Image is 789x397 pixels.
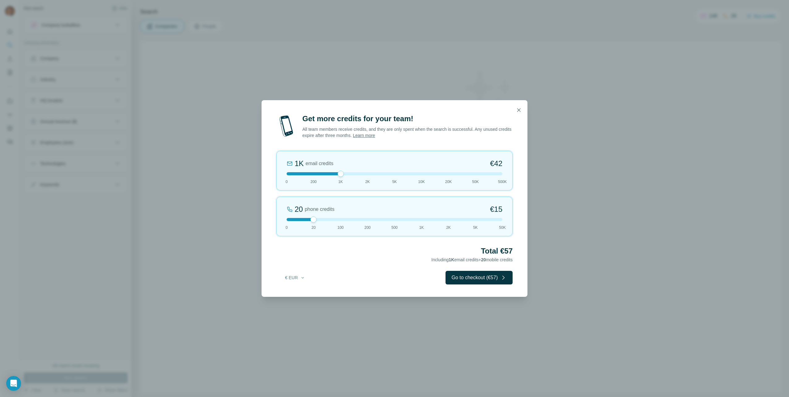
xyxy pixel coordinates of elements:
span: 2K [365,179,370,185]
span: 1K [338,179,343,185]
span: 20K [445,179,452,185]
span: phone credits [305,206,335,213]
a: Learn more [353,133,375,138]
span: 5K [473,225,478,230]
span: email credits [305,160,333,167]
span: 50K [472,179,479,185]
img: mobile-phone [276,114,296,139]
span: 2K [446,225,451,230]
span: 200 [365,225,371,230]
span: 20 [312,225,316,230]
span: €15 [490,204,502,214]
span: 0 [286,179,288,185]
button: Go to checkout (€57) [446,271,513,284]
span: 500 [391,225,398,230]
span: Including email credits + mobile credits [431,257,513,262]
button: € EUR [281,272,309,283]
p: All team members receive credits, and they are only spent when the search is successful. Any unus... [302,126,513,139]
span: 100 [337,225,343,230]
span: 1K [419,225,424,230]
span: 5K [392,179,397,185]
div: 1K [295,159,304,169]
span: 1K [449,257,454,262]
span: 500K [498,179,507,185]
span: 20 [481,257,486,262]
span: 0 [286,225,288,230]
h2: Total €57 [276,246,513,256]
span: 50K [499,225,505,230]
div: Open Intercom Messenger [6,376,21,391]
span: 10K [418,179,425,185]
span: 200 [310,179,317,185]
span: €42 [490,159,502,169]
div: 20 [295,204,303,214]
